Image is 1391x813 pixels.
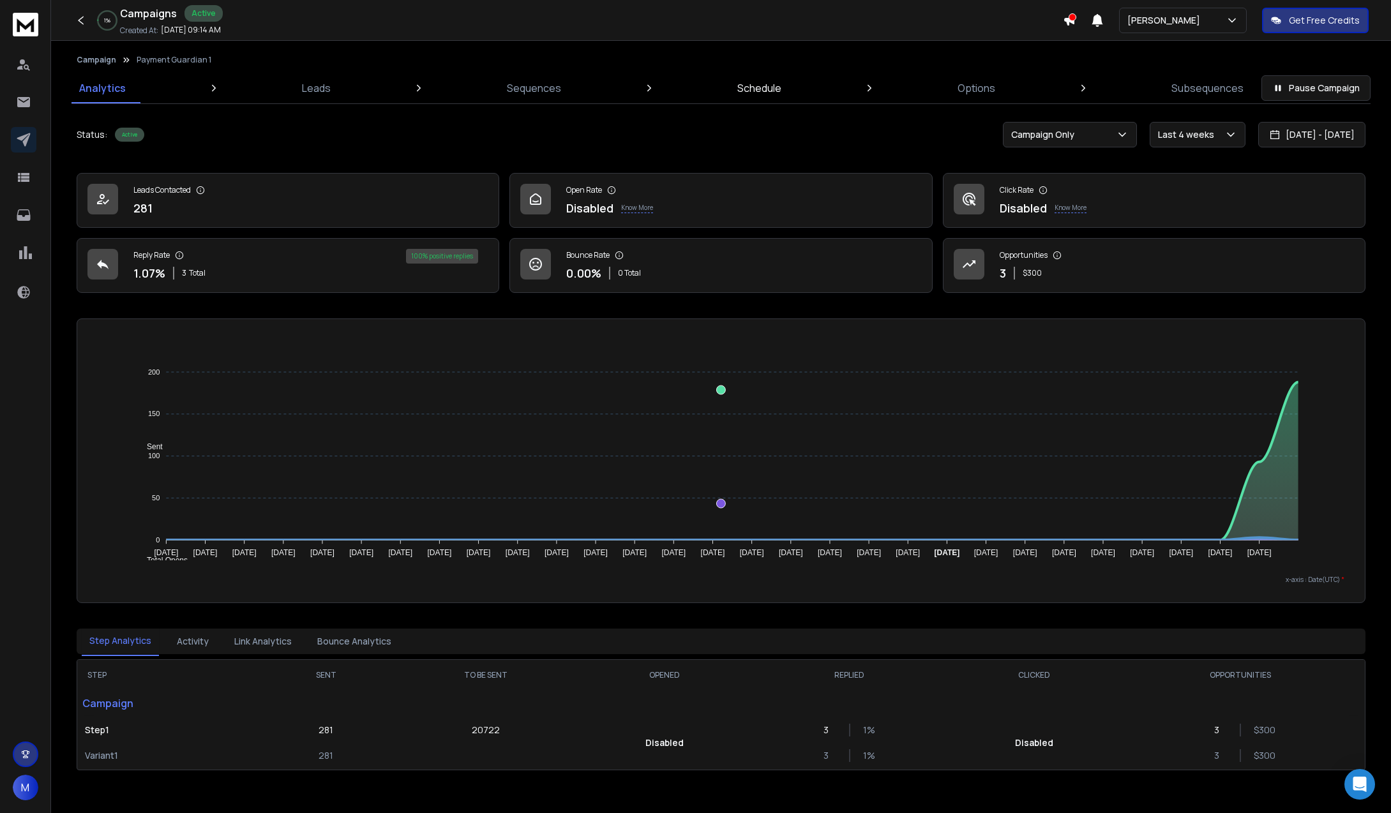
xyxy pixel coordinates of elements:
[1254,749,1267,762] p: $ 300
[1344,769,1375,800] div: Open Intercom Messenger
[406,249,478,264] div: 100 % positive replies
[82,627,159,656] button: Step Analytics
[264,660,388,690] th: SENT
[583,660,746,690] th: OPENED
[148,410,160,417] tspan: 150
[79,80,126,96] p: Analytics
[1052,548,1076,557] tspan: [DATE]
[1169,548,1194,557] tspan: [DATE]
[232,548,257,557] tspan: [DATE]
[310,548,335,557] tspan: [DATE]
[507,80,561,96] p: Sequences
[746,660,952,690] th: REPLIED
[863,749,876,762] p: 1 %
[71,73,133,103] a: Analytics
[499,73,569,103] a: Sequences
[1171,80,1244,96] p: Subsequences
[182,268,186,278] span: 3
[115,128,144,142] div: Active
[120,6,177,21] h1: Campaigns
[77,128,107,141] p: Status:
[104,17,110,24] p: 1 %
[388,660,583,690] th: TO BE SENT
[958,80,995,96] p: Options
[1000,250,1048,260] p: Opportunities
[779,548,803,557] tspan: [DATE]
[349,548,373,557] tspan: [DATE]
[823,724,836,736] p: 3
[509,173,932,228] a: Open RateDisabledKnow More
[950,73,1003,103] a: Options
[974,548,998,557] tspan: [DATE]
[120,26,158,36] p: Created At:
[85,749,256,762] p: Variant 1
[566,250,610,260] p: Bounce Rate
[13,13,38,36] img: logo
[943,173,1365,228] a: Click RateDisabledKnow More
[98,575,1344,585] p: x-axis : Date(UTC)
[77,238,499,293] a: Reply Rate1.07%3Total100% positive replies
[952,660,1116,690] th: CLICKED
[1289,14,1360,27] p: Get Free Credits
[154,548,179,557] tspan: [DATE]
[294,73,338,103] a: Leads
[622,548,647,557] tspan: [DATE]
[319,724,333,736] p: 281
[472,724,500,736] p: 20722
[133,264,165,282] p: 1.07 %
[137,442,163,451] span: Sent
[193,548,218,557] tspan: [DATE]
[133,199,153,217] p: 281
[1000,199,1047,217] p: Disabled
[137,556,188,565] span: Total Opens
[467,548,491,557] tspan: [DATE]
[13,775,38,800] span: M
[389,548,413,557] tspan: [DATE]
[77,690,264,716] p: Campaign
[1091,548,1115,557] tspan: [DATE]
[1015,736,1053,749] p: Disabled
[730,73,789,103] a: Schedule
[133,185,191,195] p: Leads Contacted
[645,736,684,749] p: Disabled
[740,548,764,557] tspan: [DATE]
[509,238,932,293] a: Bounce Rate0.00%0 Total
[1000,264,1006,282] p: 3
[737,80,781,96] p: Schedule
[618,268,641,278] p: 0 Total
[566,264,601,282] p: 0.00 %
[857,548,881,557] tspan: [DATE]
[189,268,206,278] span: Total
[1164,73,1251,103] a: Subsequences
[169,627,216,655] button: Activity
[1011,128,1079,141] p: Campaign Only
[156,536,160,544] tspan: 0
[310,627,399,655] button: Bounce Analytics
[1158,128,1219,141] p: Last 4 weeks
[1055,203,1086,213] p: Know More
[1000,185,1034,195] p: Click Rate
[662,548,686,557] tspan: [DATE]
[1116,660,1365,690] th: OPPORTUNITIES
[566,199,613,217] p: Disabled
[863,724,876,736] p: 1 %
[1208,548,1233,557] tspan: [DATE]
[1261,75,1371,101] button: Pause Campaign
[77,660,264,690] th: STEP
[506,548,530,557] tspan: [DATE]
[935,548,960,557] tspan: [DATE]
[148,368,160,376] tspan: 200
[137,55,211,65] p: Payment Guardian 1
[85,724,256,736] p: Step 1
[184,5,223,22] div: Active
[1262,8,1369,33] button: Get Free Credits
[896,548,920,557] tspan: [DATE]
[152,494,160,502] tspan: 50
[77,55,116,65] button: Campaign
[1258,122,1365,147] button: [DATE] - [DATE]
[148,452,160,459] tspan: 100
[1247,548,1272,557] tspan: [DATE]
[1254,724,1267,736] p: $ 300
[1130,548,1154,557] tspan: [DATE]
[1023,268,1042,278] p: $ 300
